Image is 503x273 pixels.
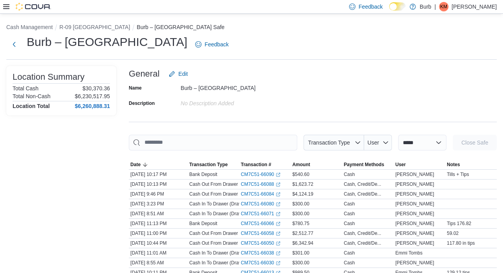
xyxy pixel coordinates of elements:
[344,230,381,236] div: Cash, Credit/De...
[292,260,309,266] span: $300.00
[292,230,313,236] span: $2,512.77
[344,220,355,227] div: Cash
[181,82,286,91] div: Burb – [GEOGRAPHIC_DATA]
[6,23,497,33] nav: An example of EuiBreadcrumbs
[344,211,355,217] div: Cash
[395,161,406,168] span: User
[452,2,497,11] p: [PERSON_NAME]
[395,211,434,217] span: [PERSON_NAME]
[276,202,280,207] svg: External link
[137,24,225,30] button: Burb – [GEOGRAPHIC_DATA] Safe
[6,24,53,30] button: Cash Management
[189,240,262,246] p: Cash Out From Drawer (Drawer 2)
[241,211,280,217] a: CM7C51-66071External link
[364,135,392,150] button: User
[178,70,188,78] span: Edit
[129,258,188,268] div: [DATE] 8:55 AM
[344,240,381,246] div: Cash, Credit/De...
[129,229,188,238] div: [DATE] 11:00 PM
[189,171,217,178] p: Bank Deposit
[292,211,309,217] span: $300.00
[6,37,22,52] button: Next
[276,241,280,246] svg: External link
[344,191,381,197] div: Cash, Credit/De...
[82,85,110,92] p: $30,370.36
[344,250,355,256] div: Cash
[447,220,471,227] span: Tips 176.82
[461,139,488,147] span: Close Safe
[189,181,262,187] p: Cash Out From Drawer (Drawer 1)
[344,171,355,178] div: Cash
[292,201,309,207] span: $300.00
[368,139,379,146] span: User
[241,220,280,227] a: CM7C51-66066External link
[129,160,188,169] button: Date
[241,191,280,197] a: CM7C51-66084External link
[189,161,228,168] span: Transaction Type
[129,238,188,248] div: [DATE] 10:44 PM
[439,2,448,11] div: KP Muckle
[308,139,350,146] span: Transaction Type
[13,72,84,82] h3: Location Summary
[395,181,434,187] span: [PERSON_NAME]
[130,161,141,168] span: Date
[166,66,191,82] button: Edit
[395,171,434,178] span: [PERSON_NAME]
[189,201,252,207] p: Cash In To Drawer (Drawer 1)
[13,93,51,99] h6: Total Non-Cash
[292,161,310,168] span: Amount
[189,220,217,227] p: Bank Deposit
[292,250,309,256] span: $301.00
[447,171,469,178] span: Tills + Tips
[189,230,262,236] p: Cash Out From Drawer (Drawer 1)
[395,260,434,266] span: [PERSON_NAME]
[205,40,229,48] span: Feedback
[276,192,280,197] svg: External link
[344,161,384,168] span: Payment Methods
[445,160,497,169] button: Notes
[395,240,434,246] span: [PERSON_NAME]
[241,181,280,187] a: CM7C51-66088External link
[188,160,239,169] button: Transaction Type
[16,3,51,11] img: Cova
[129,219,188,228] div: [DATE] 11:13 PM
[342,160,393,169] button: Payment Methods
[276,251,280,256] svg: External link
[75,93,110,99] p: $6,230,517.95
[241,171,280,178] a: CM7C51-66090External link
[344,201,355,207] div: Cash
[241,250,280,256] a: CM7C51-66038External link
[129,248,188,258] div: [DATE] 11:01 AM
[276,261,280,266] svg: External link
[276,222,280,226] svg: External link
[13,85,38,92] h6: Total Cash
[394,160,445,169] button: User
[447,240,475,246] span: 117.80 in tips
[241,201,280,207] a: CM7C51-66080External link
[241,230,280,236] a: CM7C51-66058External link
[359,3,382,11] span: Feedback
[181,97,286,106] div: No Description added
[344,260,355,266] div: Cash
[395,201,434,207] span: [PERSON_NAME]
[189,250,252,256] p: Cash In To Drawer (Drawer 1)
[395,191,434,197] span: [PERSON_NAME]
[395,250,423,256] span: Emmi Tombs
[440,2,447,11] span: KM
[27,34,187,50] h1: Burb – [GEOGRAPHIC_DATA]
[189,191,262,197] p: Cash Out From Drawer (Drawer 2)
[276,182,280,187] svg: External link
[276,212,280,216] svg: External link
[434,2,436,11] p: |
[129,170,188,179] div: [DATE] 10:17 PM
[129,100,155,106] label: Description
[241,161,271,168] span: Transaction #
[239,160,291,169] button: Transaction #
[292,171,309,178] span: $540.60
[241,240,280,246] a: CM7C51-66050External link
[241,260,280,266] a: CM7C51-66030External link
[292,220,309,227] span: $780.75
[59,24,130,30] button: R-09 [GEOGRAPHIC_DATA]
[192,37,232,52] a: Feedback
